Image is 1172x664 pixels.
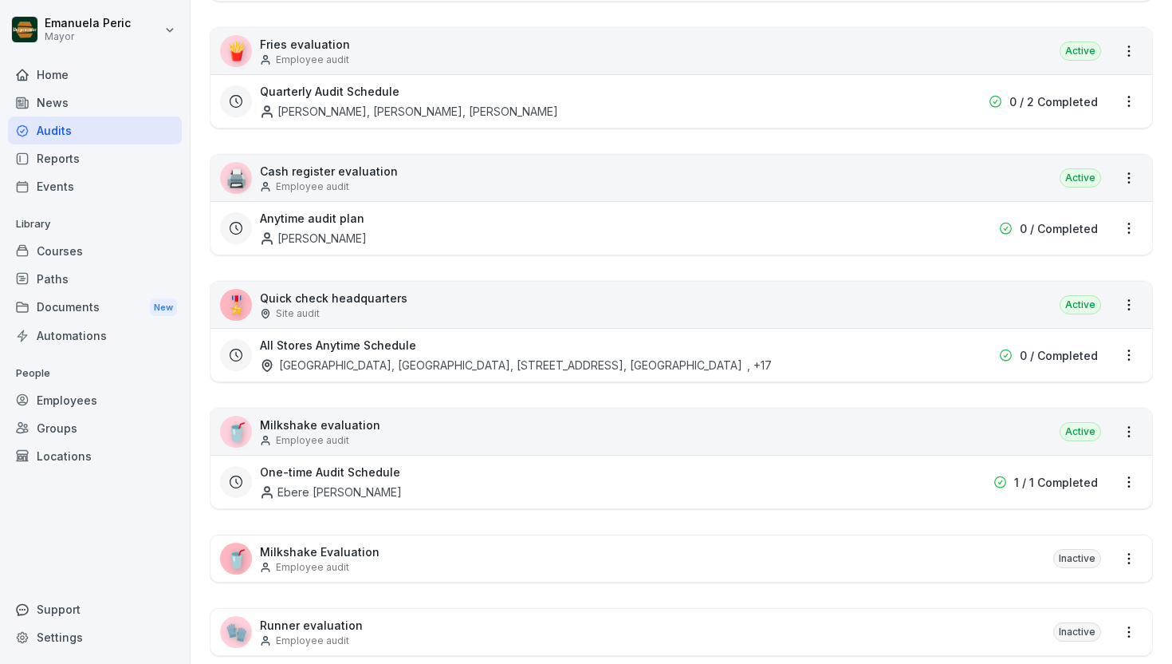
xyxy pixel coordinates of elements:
[276,634,349,646] font: Employee audit
[37,244,83,258] font: Courses
[37,603,81,616] font: Support
[1065,425,1095,437] font: Active
[1020,349,1098,362] font: 0 / Completed
[37,272,69,286] font: Paths
[260,338,416,352] font: All Stores Anytime Schedule
[37,180,74,193] font: Events
[154,302,173,313] font: New
[8,89,182,117] a: News
[260,85,399,98] font: Quarterly Audit Schedule
[37,96,69,109] font: News
[1009,95,1098,109] font: 0 / 2 Completed
[279,358,742,372] font: [GEOGRAPHIC_DATA], [GEOGRAPHIC_DATA], [STREET_ADDRESS], [GEOGRAPHIC_DATA]
[8,623,182,651] a: Settings
[1059,626,1095,638] font: Inactive
[37,393,97,407] font: Employees
[260,38,350,51] font: Fries evaluation
[37,124,72,137] font: Audits
[37,68,69,81] font: Home
[37,152,80,165] font: Reports
[260,211,364,225] font: Anytime audit plan
[37,329,107,342] font: Automations
[8,293,182,322] a: DocumentsNew
[1065,298,1095,310] font: Active
[276,307,320,319] font: Site audit
[8,322,182,350] a: Automations
[747,358,772,372] font: , +17
[260,291,407,305] font: Quick check headquarters
[45,30,74,42] font: Mayor
[8,172,182,200] a: Events
[260,164,398,178] font: Cash register evaluation
[8,237,182,265] a: Courses
[226,168,247,188] font: 🖨️
[260,545,380,559] font: Milkshake Evaluation
[8,442,182,470] a: Locations
[37,421,77,435] font: Groups
[226,622,247,642] font: 🧤
[277,231,367,245] font: [PERSON_NAME]
[276,53,349,65] font: Employee audit
[8,61,182,89] a: Home
[1014,476,1098,489] font: 1 / 1 Completed
[276,180,349,192] font: Employee audit
[37,300,100,314] font: Documents
[226,294,247,315] font: 🎖️
[37,630,83,644] font: Settings
[1065,45,1095,57] font: Active
[277,485,402,499] font: Ebere [PERSON_NAME]
[276,561,349,573] font: Employee audit
[276,434,349,446] font: Employee audit
[260,465,400,479] font: One-time Audit Schedule
[103,16,131,30] font: Peric
[8,386,182,414] a: Employees
[226,548,247,569] font: 🥤
[1059,552,1095,564] font: Inactive
[16,366,50,379] font: People
[37,449,92,463] font: Locations
[260,619,363,632] font: Runner evaluation
[8,414,182,442] a: Groups
[226,41,247,61] font: 🍟
[16,217,50,230] font: Library
[8,265,182,293] a: Paths
[45,16,100,30] font: Emanuela
[1065,172,1095,184] font: Active
[277,105,558,118] font: [PERSON_NAME], [PERSON_NAME], [PERSON_NAME]
[260,418,380,432] font: Milkshake evaluation
[1020,222,1098,235] font: 0 / Completed
[8,144,182,172] a: Reports
[8,117,182,144] a: Audits
[226,421,247,442] font: 🥤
